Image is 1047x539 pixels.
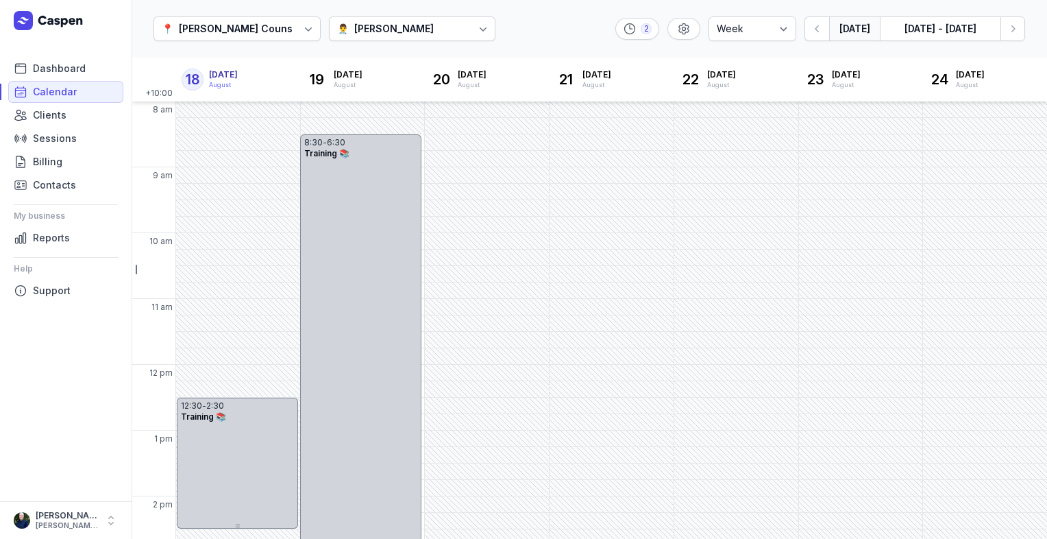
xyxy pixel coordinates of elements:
[956,80,985,90] div: August
[33,107,66,123] span: Clients
[956,69,985,80] span: [DATE]
[149,236,173,247] span: 10 am
[151,302,173,313] span: 11 am
[458,69,486,80] span: [DATE]
[304,148,349,158] span: Training 📚
[337,21,349,37] div: 👨‍⚕️
[458,80,486,90] div: August
[154,433,173,444] span: 1 pm
[14,205,118,227] div: My business
[829,16,880,41] button: [DATE]
[304,137,323,148] div: 8:30
[804,69,826,91] div: 23
[145,88,175,101] span: +10:00
[14,512,30,529] img: User profile image
[306,69,328,91] div: 19
[323,137,327,148] div: -
[555,69,577,91] div: 21
[33,177,76,193] span: Contacts
[36,521,99,531] div: [PERSON_NAME][EMAIL_ADDRESS][DOMAIN_NAME][PERSON_NAME]
[209,69,238,80] span: [DATE]
[641,23,652,34] div: 2
[206,400,224,411] div: 2:30
[680,69,702,91] div: 22
[707,80,736,90] div: August
[179,21,319,37] div: [PERSON_NAME] Counselling
[33,60,86,77] span: Dashboard
[928,69,950,91] div: 24
[181,400,202,411] div: 12:30
[582,80,611,90] div: August
[582,69,611,80] span: [DATE]
[832,80,861,90] div: August
[162,21,173,37] div: 📍
[153,499,173,510] span: 2 pm
[36,510,99,521] div: [PERSON_NAME]
[153,170,173,181] span: 9 am
[334,80,362,90] div: August
[33,283,71,299] span: Support
[153,104,173,115] span: 8 am
[182,69,204,91] div: 18
[832,69,861,80] span: [DATE]
[181,411,226,422] span: Training 📚
[33,84,77,100] span: Calendar
[33,130,77,147] span: Sessions
[14,258,118,280] div: Help
[209,80,238,90] div: August
[33,230,70,246] span: Reports
[202,400,206,411] div: -
[430,69,452,91] div: 20
[33,154,62,170] span: Billing
[707,69,736,80] span: [DATE]
[334,69,362,80] span: [DATE]
[880,16,1000,41] button: [DATE] - [DATE]
[327,137,345,148] div: 6:30
[354,21,434,37] div: [PERSON_NAME]
[149,368,173,379] span: 12 pm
